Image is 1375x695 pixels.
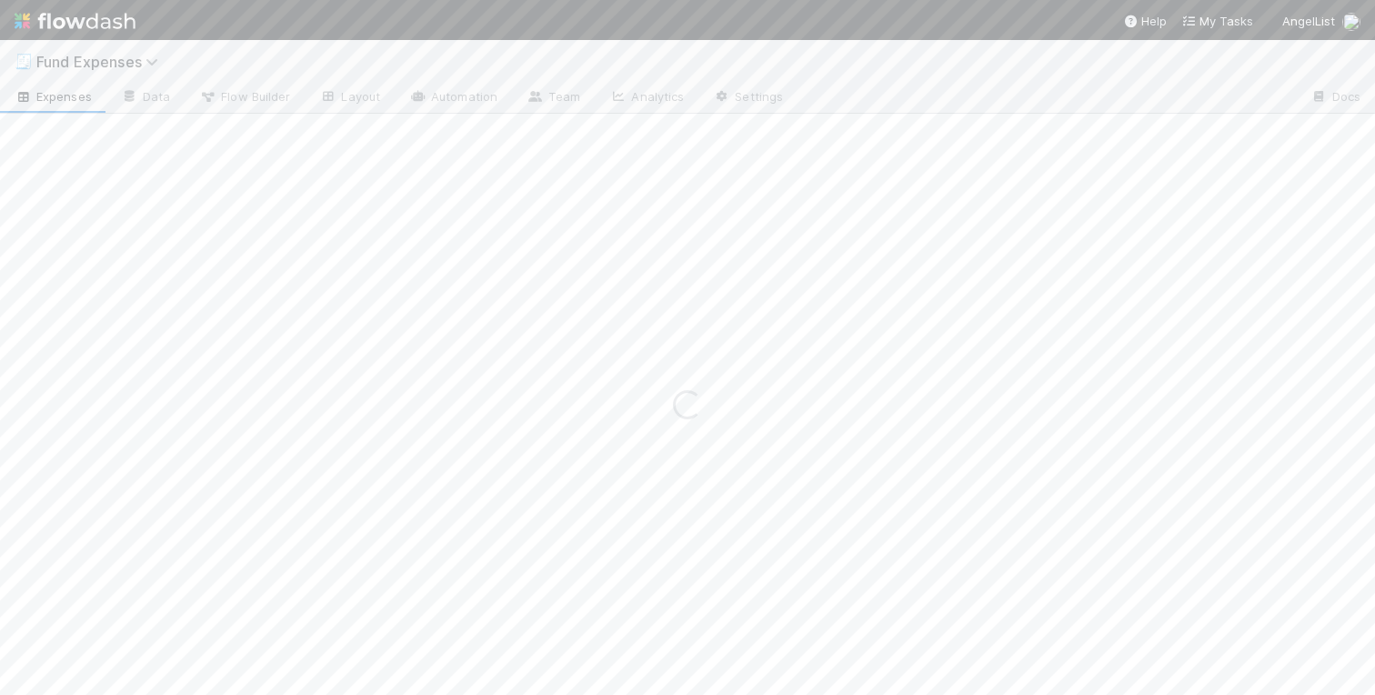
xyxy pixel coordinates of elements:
[698,84,798,113] a: Settings
[512,84,595,113] a: Team
[185,84,305,113] a: Flow Builder
[305,84,395,113] a: Layout
[1123,12,1167,30] div: Help
[1296,84,1375,113] a: Docs
[395,84,512,113] a: Automation
[1342,13,1360,31] img: avatar_abca0ba5-4208-44dd-8897-90682736f166.png
[595,84,698,113] a: Analytics
[36,53,167,71] span: Fund Expenses
[15,87,92,106] span: Expenses
[1181,12,1253,30] a: My Tasks
[1181,14,1253,28] span: My Tasks
[15,54,33,69] span: 🧾
[15,5,135,36] img: logo-inverted-e16ddd16eac7371096b0.svg
[199,87,290,106] span: Flow Builder
[1282,14,1335,28] span: AngelList
[106,84,185,113] a: Data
